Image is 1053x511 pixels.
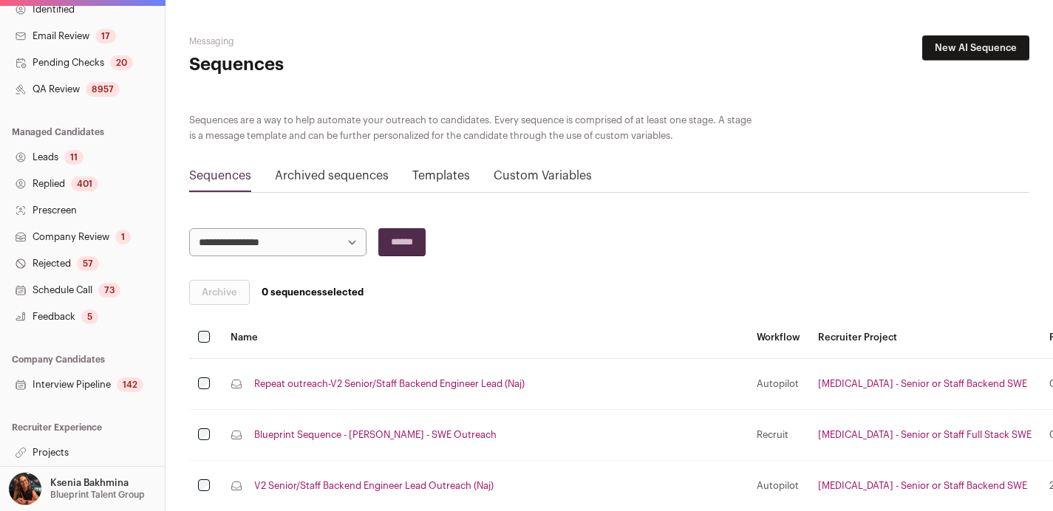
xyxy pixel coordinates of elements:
[6,473,148,505] button: Open dropdown
[50,489,145,501] p: Blueprint Talent Group
[818,379,1027,388] a: [MEDICAL_DATA] - Senior or Staff Backend SWE
[748,317,809,359] th: Workflow
[818,430,1032,439] a: [MEDICAL_DATA] - Senior or Staff Full Stack SWE
[81,309,98,324] div: 5
[189,35,469,47] h2: Messaging
[262,287,364,298] span: selected
[254,429,497,441] a: Blueprint Sequence - [PERSON_NAME] - SWE Outreach
[98,283,120,298] div: 73
[748,359,809,410] td: Autopilot
[86,82,120,97] div: 8957
[922,35,1029,61] a: New AI Sequence
[77,256,99,271] div: 57
[818,481,1027,490] a: [MEDICAL_DATA] - Senior or Staff Backend SWE
[71,176,98,191] div: 401
[412,170,470,182] a: Templates
[262,287,322,297] span: 0 sequences
[494,170,592,182] a: Custom Variables
[189,53,469,77] h1: Sequences
[64,150,84,165] div: 11
[275,170,389,182] a: Archived sequences
[95,29,116,44] div: 17
[254,378,525,390] a: Repeat outreach-V2 Senior/Staff Backend Engineer Lead (Naj)
[809,317,1040,359] th: Recruiter Project
[748,410,809,461] td: Recruit
[222,317,748,359] th: Name
[9,473,41,505] img: 13968079-medium_jpg
[110,55,133,70] div: 20
[189,112,757,143] div: Sequences are a way to help automate your outreach to candidates. Every sequence is comprised of ...
[117,377,143,392] div: 142
[50,477,129,489] p: Ksenia Bakhmina
[254,480,494,492] a: V2 Senior/Staff Backend Engineer Lead Outreach (Naj)
[115,230,131,244] div: 1
[189,170,251,182] a: Sequences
